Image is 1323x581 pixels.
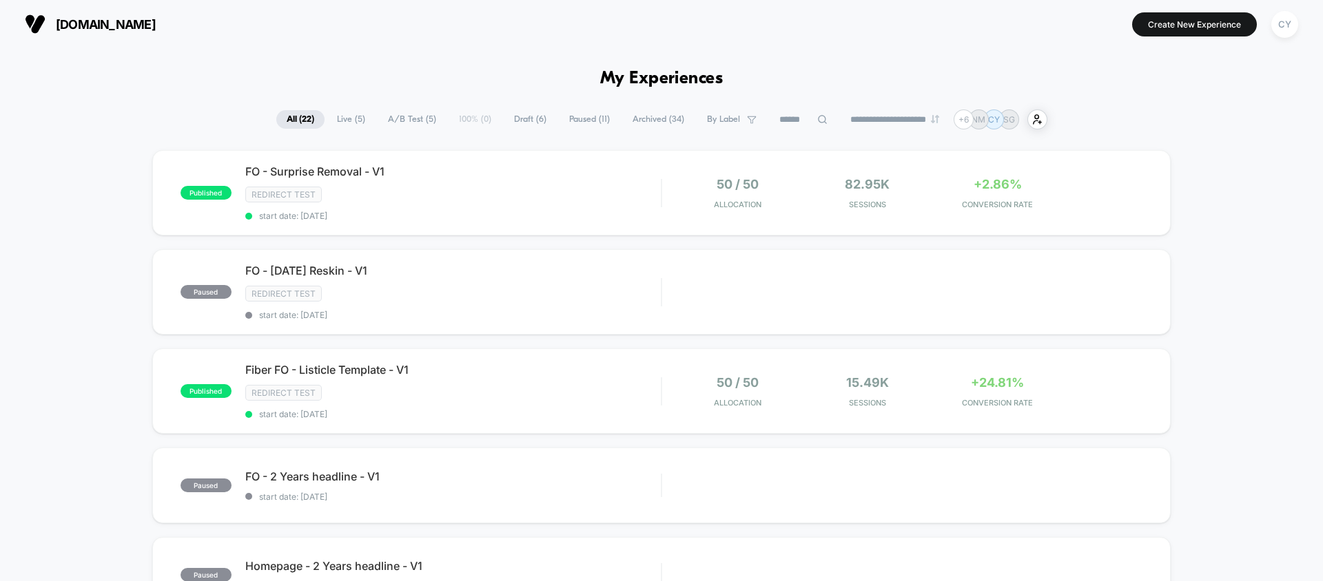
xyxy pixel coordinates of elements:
[245,165,661,178] span: FO - Surprise Removal - V1
[181,384,232,398] span: published
[717,375,759,390] span: 50 / 50
[936,200,1059,209] span: CONVERSION RATE
[245,363,661,377] span: Fiber FO - Listicle Template - V1
[56,17,156,32] span: [DOMAIN_NAME]
[21,13,160,35] button: [DOMAIN_NAME]
[931,115,939,123] img: end
[245,469,661,483] span: FO - 2 Years headline - V1
[988,114,1000,125] p: CY
[707,114,740,125] span: By Label
[1003,114,1015,125] p: SG
[936,398,1059,408] span: CONVERSION RATE
[846,375,889,390] span: 15.49k
[245,385,322,401] span: Redirect Test
[245,310,661,320] span: start date: [DATE]
[971,375,1024,390] span: +24.81%
[245,187,322,202] span: Redirect Test
[276,110,325,129] span: All ( 22 )
[245,264,661,277] span: FO - [DATE] Reskin - V1
[504,110,557,129] span: Draft ( 6 )
[245,409,661,419] span: start date: [DATE]
[954,109,974,129] div: + 6
[245,286,322,302] span: Redirect Test
[974,177,1022,191] span: +2.86%
[806,200,930,209] span: Sessions
[972,114,985,125] p: NM
[1267,10,1302,39] button: CY
[1132,12,1257,36] button: Create New Experience
[181,186,232,200] span: published
[245,492,661,502] span: start date: [DATE]
[25,14,45,34] img: Visually logo
[845,177,890,191] span: 82.95k
[1271,11,1298,38] div: CY
[622,110,695,129] span: Archived ( 34 )
[181,478,232,492] span: paused
[714,200,761,209] span: Allocation
[714,398,761,408] span: Allocation
[245,211,661,221] span: start date: [DATE]
[378,110,447,129] span: A/B Test ( 5 )
[717,177,759,191] span: 50 / 50
[327,110,376,129] span: Live ( 5 )
[181,285,232,299] span: paused
[600,69,724,89] h1: My Experiences
[806,398,930,408] span: Sessions
[245,559,661,573] span: Homepage - 2 Years headline - V1
[559,110,620,129] span: Paused ( 11 )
